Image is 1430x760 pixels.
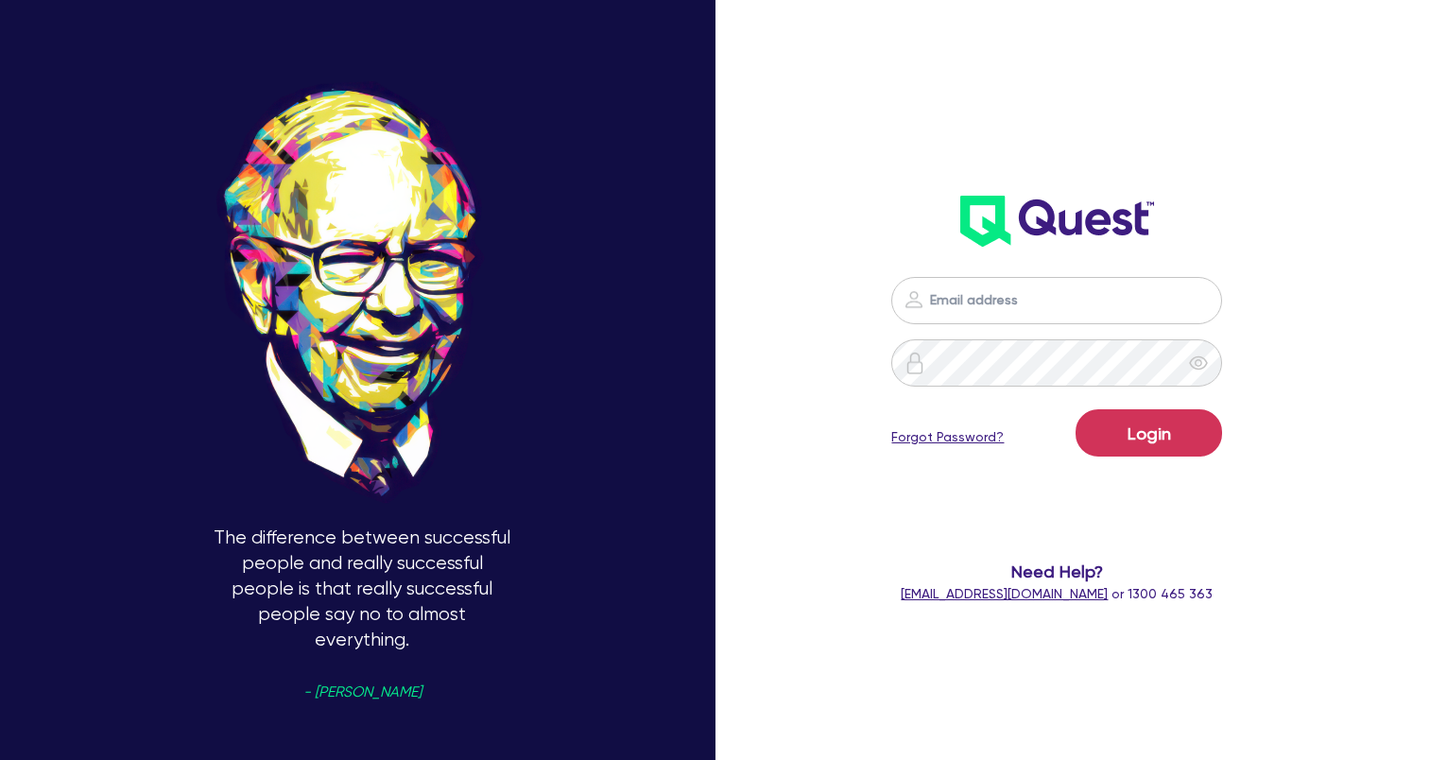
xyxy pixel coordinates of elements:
button: Login [1076,409,1222,457]
span: Need Help? [872,559,1243,584]
img: icon-password [903,288,925,311]
span: or 1300 465 363 [901,586,1213,601]
span: - [PERSON_NAME] [303,685,422,700]
img: icon-password [904,352,926,374]
a: [EMAIL_ADDRESS][DOMAIN_NAME] [901,586,1108,601]
a: Forgot Password? [891,427,1004,447]
span: eye [1189,354,1208,372]
img: wH2k97JdezQIQAAAABJRU5ErkJggg== [960,196,1154,247]
input: Email address [891,277,1222,324]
